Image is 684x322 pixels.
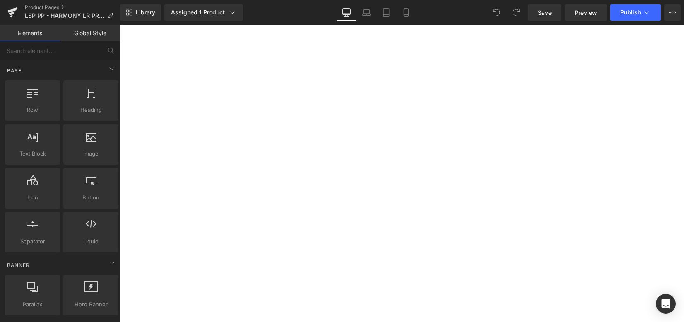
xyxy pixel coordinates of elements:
[575,8,597,17] span: Preview
[620,9,641,16] span: Publish
[66,193,116,202] span: Button
[120,4,161,21] a: New Library
[610,4,661,21] button: Publish
[538,8,552,17] span: Save
[7,106,58,114] span: Row
[66,237,116,246] span: Liquid
[376,4,396,21] a: Tablet
[7,149,58,158] span: Text Block
[7,237,58,246] span: Separator
[25,4,120,11] a: Product Pages
[7,300,58,309] span: Parallax
[136,9,155,16] span: Library
[7,193,58,202] span: Icon
[6,67,22,74] span: Base
[66,106,116,114] span: Heading
[337,4,356,21] a: Desktop
[664,4,681,21] button: More
[25,12,104,19] span: LSP PP - HARMONY LR PRESETS
[120,25,684,322] iframe: To enrich screen reader interactions, please activate Accessibility in Grammarly extension settings
[508,4,525,21] button: Redo
[171,8,236,17] div: Assigned 1 Product
[656,294,676,314] div: Open Intercom Messenger
[488,4,505,21] button: Undo
[356,4,376,21] a: Laptop
[396,4,416,21] a: Mobile
[565,4,607,21] a: Preview
[60,25,120,41] a: Global Style
[6,261,31,269] span: Banner
[66,300,116,309] span: Hero Banner
[66,149,116,158] span: Image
